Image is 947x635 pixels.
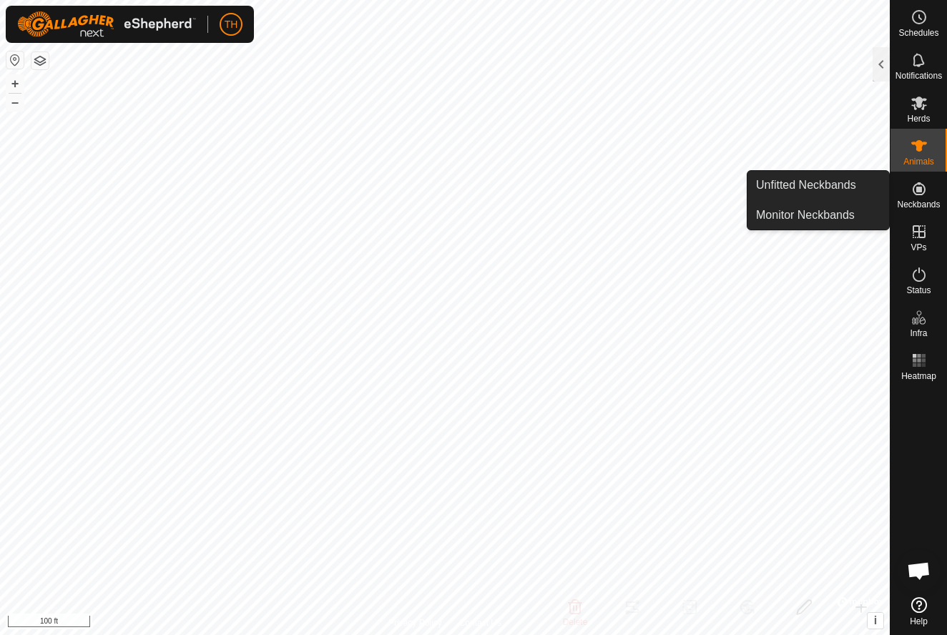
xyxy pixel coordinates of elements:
button: Reset Map [6,51,24,69]
span: Neckbands [897,200,940,209]
button: – [6,94,24,111]
a: Unfitted Neckbands [747,171,889,200]
span: Status [906,286,931,295]
span: Help [910,617,928,626]
button: Map Layers [31,52,49,69]
a: Help [890,591,947,631]
span: Heatmap [901,372,936,380]
a: Privacy Policy [388,616,442,629]
a: Monitor Neckbands [747,201,889,230]
span: Schedules [898,29,938,37]
span: Herds [907,114,930,123]
span: Monitor Neckbands [756,207,855,224]
span: i [874,614,877,626]
button: + [6,75,24,92]
div: Open chat [898,549,941,592]
a: Contact Us [459,616,501,629]
span: Animals [903,157,934,166]
span: Infra [910,329,927,338]
span: TH [225,17,238,32]
span: VPs [911,243,926,252]
span: Unfitted Neckbands [756,177,856,194]
img: Gallagher Logo [17,11,196,37]
button: i [868,613,883,629]
span: Notifications [896,72,942,80]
